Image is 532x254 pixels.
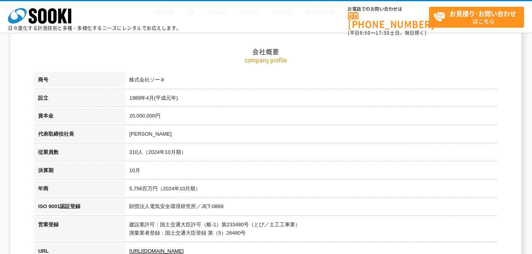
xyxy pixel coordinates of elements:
[34,144,125,163] th: 従業員数
[34,108,125,126] th: 資本金
[125,90,498,108] td: 1989年4月(平成元年)
[348,29,426,36] span: (平日 ～ 土日、祝日除く)
[125,181,498,199] td: 5,756百万円（2024年10月期）
[34,126,125,144] th: 代表取締役社長
[450,9,516,18] strong: お見積り･お問い合わせ
[8,26,181,30] p: 日々進化する計測技術と多種・多様化するニーズにレンタルでお応えします。
[348,12,429,28] a: [PHONE_NUMBER]
[125,199,498,217] td: 財団法人電気安全環境研究所／JET-0869
[34,199,125,217] th: ISO 9001認証登録
[125,144,498,163] td: 310人（2024年10月期）
[34,163,125,181] th: 決算期
[125,72,498,90] td: 株式会社ソーキ
[34,217,125,243] th: 営業登録
[34,56,498,64] p: company profile
[125,163,498,181] td: 10月
[125,217,498,243] td: 建設業許可：国土交通大臣許可（般-1）第233480号（とび／土工工事業） 測量業者登録：国土交通大臣登録 第（5）26480号
[125,126,498,144] td: [PERSON_NAME]
[34,90,125,108] th: 設立
[429,7,524,28] a: お見積り･お問い合わせはこちら
[348,7,429,11] span: お電話でのお問い合わせは
[125,108,498,126] td: 20,000,000円
[360,29,371,36] span: 8:50
[34,181,125,199] th: 年商
[34,72,125,90] th: 商号
[129,248,183,254] a: [URL][DOMAIN_NAME]
[433,7,524,27] span: はこちら
[376,29,390,36] span: 17:30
